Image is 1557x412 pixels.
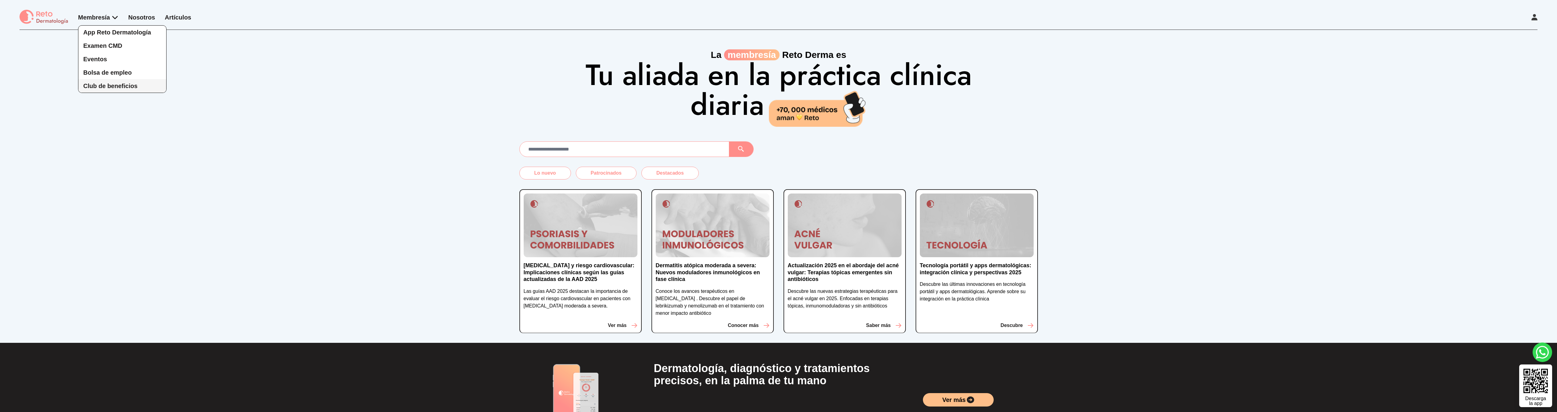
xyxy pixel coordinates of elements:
[641,167,699,179] button: Destacados
[942,396,966,404] span: Ver más
[128,14,155,21] a: Nosotros
[78,79,166,93] a: Club de beneficios
[524,262,637,288] a: [MEDICAL_DATA] y riesgo cardiovascular: Implicaciones clínicas según las guías actualizadas de la...
[608,322,626,329] p: Ver más
[83,69,132,76] span: Bolsa de empleo
[920,281,1034,303] p: Descubre las últimas innovaciones en tecnología portátil y apps dermatológicas. Aprende sobre su ...
[788,194,902,257] img: Actualización 2025 en el abordaje del acné vulgar: Terapias tópicas emergentes sin antibióticos
[656,194,770,257] img: Dermatitis atópica moderada a severa: Nuevos moduladores inmunológicos en fase clínica
[728,322,759,329] p: Conocer más
[788,262,902,283] p: Actualización 2025 en el abordaje del acné vulgar: Terapias tópicas emergentes sin antibióticos
[83,29,151,36] span: App Reto Dermatología
[78,39,166,52] a: Examen CMD
[78,13,119,22] div: Membresía
[83,42,122,49] span: Examen CMD
[519,167,571,179] button: Lo nuevo
[866,322,902,329] button: Saber más
[519,49,1038,60] p: La Reto Derma es
[83,56,107,62] span: Eventos
[1001,322,1023,329] p: Descubre
[576,167,637,179] button: Patrocinados
[524,288,637,310] p: Las guías AAD 2025 destacan la importancia de evaluar el riesgo cardiovascular en pacientes con [...
[20,10,68,25] img: logo Reto dermatología
[78,26,166,39] a: App Reto Dermatología
[920,262,1034,276] p: Tecnología portátil y apps dermatológicas: integración clínica y perspectivas 2025
[656,262,770,283] p: Dermatitis atópica moderada a severa: Nuevos moduladores inmunológicos en fase clínica
[1533,343,1552,362] a: whatsapp button
[920,262,1034,281] a: Tecnología portátil y apps dermatológicas: integración clínica y perspectivas 2025
[788,262,902,288] a: Actualización 2025 en el abordaje del acné vulgar: Terapias tópicas emergentes sin antibióticos
[83,83,138,89] span: Club de beneficios
[524,262,637,283] p: [MEDICAL_DATA] y riesgo cardiovascular: Implicaciones clínicas según las guías actualizadas de la...
[656,288,770,317] p: Conoce los avances terapéuticos en [MEDICAL_DATA] . Descubre el papel de lebrikizumab y nemolizum...
[524,194,637,257] img: Psoriasis y riesgo cardiovascular: Implicaciones clínicas según las guías actualizadas de la AAD ...
[654,362,903,387] h2: Dermatología, diagnóstico y tratamientos precisos, en la palma de tu mano
[724,49,780,60] span: membresía
[583,60,974,126] h1: Tu aliada en la práctica clínica diaria
[920,194,1034,257] img: Tecnología portátil y apps dermatológicas: integración clínica y perspectivas 2025
[728,322,769,329] button: Conocer más
[608,322,637,329] button: Ver más
[78,52,166,66] a: Eventos
[78,66,166,79] a: Bolsa de empleo
[656,262,770,288] a: Dermatitis atópica moderada a severa: Nuevos moduladores inmunológicos en fase clínica
[165,14,191,21] a: Artículos
[1525,396,1546,406] div: Descarga la app
[769,90,866,126] img: 70,000 médicos aman Reto
[923,393,994,407] a: Ver más
[866,322,891,329] p: Saber más
[788,288,902,310] p: Descubre las nuevas estrategias terapéuticas para el acné vulgar en 2025. Enfocadas en terapias t...
[1001,322,1034,329] button: Descubre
